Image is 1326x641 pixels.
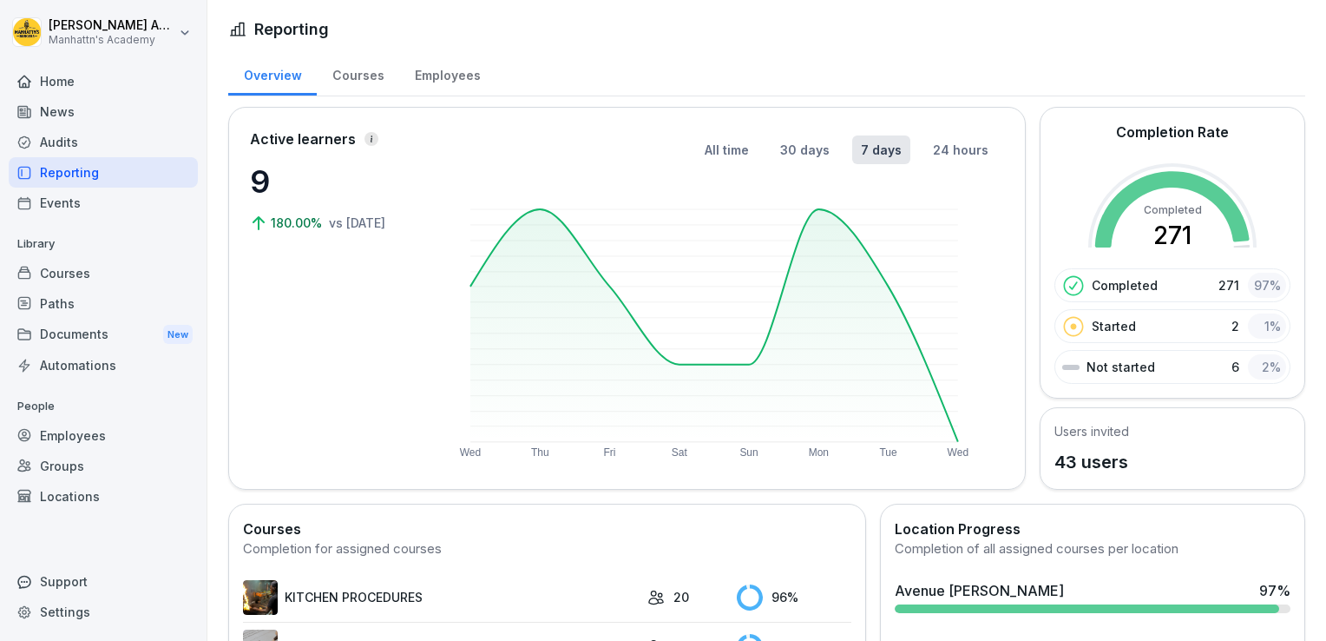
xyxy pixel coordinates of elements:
[9,481,198,512] a: Locations
[329,214,385,232] p: vs [DATE]
[460,446,481,459] text: Wed
[9,319,198,351] div: Documents
[271,214,325,232] p: 180.00%
[317,51,399,96] a: Courses
[895,539,1290,559] div: Completion of all assigned courses per location
[243,580,278,615] img: cg5lo66e1g15nr59ub5pszec.png
[9,393,198,420] p: People
[672,446,688,459] text: Sat
[243,580,639,615] a: KITCHEN PROCEDURES
[9,127,198,157] a: Audits
[9,566,198,597] div: Support
[888,573,1297,620] a: Avenue [PERSON_NAME]97%
[1248,273,1286,298] div: 97 %
[9,420,198,451] a: Employees
[9,96,198,127] a: News
[243,519,851,539] h2: Courses
[49,34,175,46] p: Manhattn's Academy
[49,18,175,33] p: [PERSON_NAME] Admin
[1054,449,1129,475] p: 43 users
[9,319,198,351] a: DocumentsNew
[895,580,1064,601] div: Avenue [PERSON_NAME]
[250,129,356,149] p: Active learners
[1248,354,1286,380] div: 2 %
[1116,122,1229,142] h2: Completion Rate
[1086,358,1155,376] p: Not started
[737,585,851,611] div: 96 %
[9,597,198,627] a: Settings
[604,446,616,459] text: Fri
[1092,317,1136,335] p: Started
[9,350,198,380] a: Automations
[1231,317,1239,335] p: 2
[9,66,198,96] a: Home
[673,588,689,606] p: 20
[163,325,193,345] div: New
[9,288,198,319] a: Paths
[1054,422,1129,440] h5: Users invited
[895,519,1290,539] h2: Location Progress
[1248,314,1286,339] div: 1 %
[9,258,198,288] a: Courses
[9,188,198,218] a: Events
[243,539,851,559] div: Completion for assigned courses
[696,135,758,164] button: All time
[531,446,549,459] text: Thu
[740,446,758,459] text: Sun
[399,51,496,96] a: Employees
[809,446,829,459] text: Mon
[250,158,423,205] p: 9
[924,135,997,164] button: 24 hours
[1218,276,1239,294] p: 271
[254,17,329,41] h1: Reporting
[880,446,898,459] text: Tue
[1231,358,1239,376] p: 6
[948,446,968,459] text: Wed
[1259,580,1290,601] div: 97 %
[9,157,198,188] a: Reporting
[9,451,198,481] a: Groups
[1092,276,1158,294] p: Completed
[852,135,910,164] button: 7 days
[228,51,317,96] a: Overview
[771,135,838,164] button: 30 days
[9,230,198,258] p: Library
